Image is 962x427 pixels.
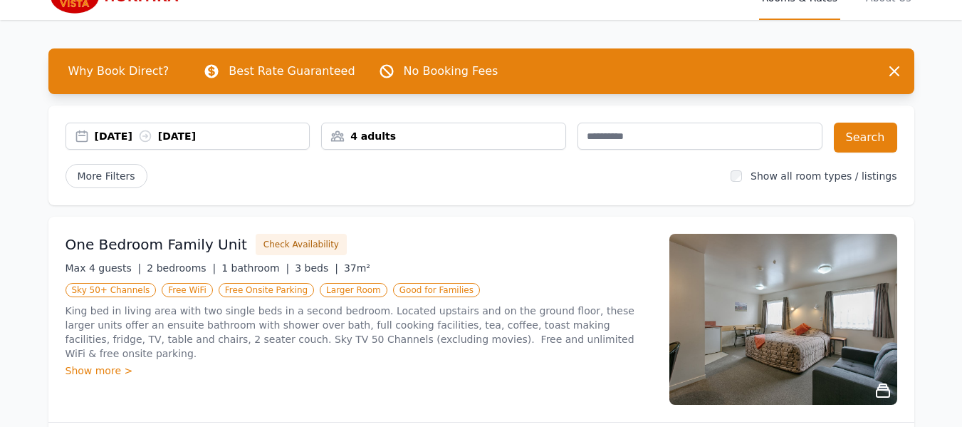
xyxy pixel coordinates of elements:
div: 4 adults [322,129,565,143]
span: Larger Room [320,283,387,297]
span: Sky 50+ Channels [66,283,157,297]
button: Search [834,123,897,153]
span: 3 beds | [295,262,338,274]
h3: One Bedroom Family Unit [66,235,247,254]
span: More Filters [66,164,147,188]
p: Best Rate Guaranteed [229,63,355,80]
div: Show more > [66,364,652,378]
span: Free WiFi [162,283,213,297]
p: King bed in living area with two single beds in a second bedroom. Located upstairs and on the gro... [66,304,652,361]
span: Max 4 guests | [66,262,142,274]
span: 2 bedrooms | [147,262,216,274]
label: Show all room types / listings [751,170,896,182]
span: Good for Families [393,283,480,297]
p: No Booking Fees [404,63,498,80]
span: 37m² [344,262,370,274]
span: Free Onsite Parking [219,283,314,297]
span: Why Book Direct? [57,57,181,86]
span: 1 bathroom | [221,262,289,274]
div: [DATE] [DATE] [95,129,310,143]
button: Check Availability [256,234,347,255]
